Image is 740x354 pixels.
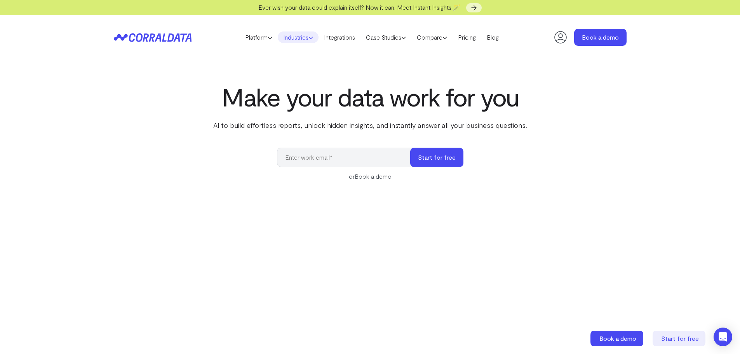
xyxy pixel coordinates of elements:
[481,31,504,43] a: Blog
[574,29,627,46] a: Book a demo
[355,173,392,180] a: Book a demo
[258,3,461,11] span: Ever wish your data could explain itself? Now it can. Meet Instant Insights 🪄
[277,172,463,181] div: or
[661,335,699,342] span: Start for free
[410,148,463,167] button: Start for free
[360,31,411,43] a: Case Studies
[714,328,732,346] div: Open Intercom Messenger
[653,331,707,346] a: Start for free
[240,31,278,43] a: Platform
[590,331,645,346] a: Book a demo
[411,31,453,43] a: Compare
[453,31,481,43] a: Pricing
[277,148,418,167] input: Enter work email*
[278,31,319,43] a: Industries
[599,335,636,342] span: Book a demo
[212,83,529,111] h1: Make your data work for you
[212,120,529,130] p: AI to build effortless reports, unlock hidden insights, and instantly answer all your business qu...
[319,31,360,43] a: Integrations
